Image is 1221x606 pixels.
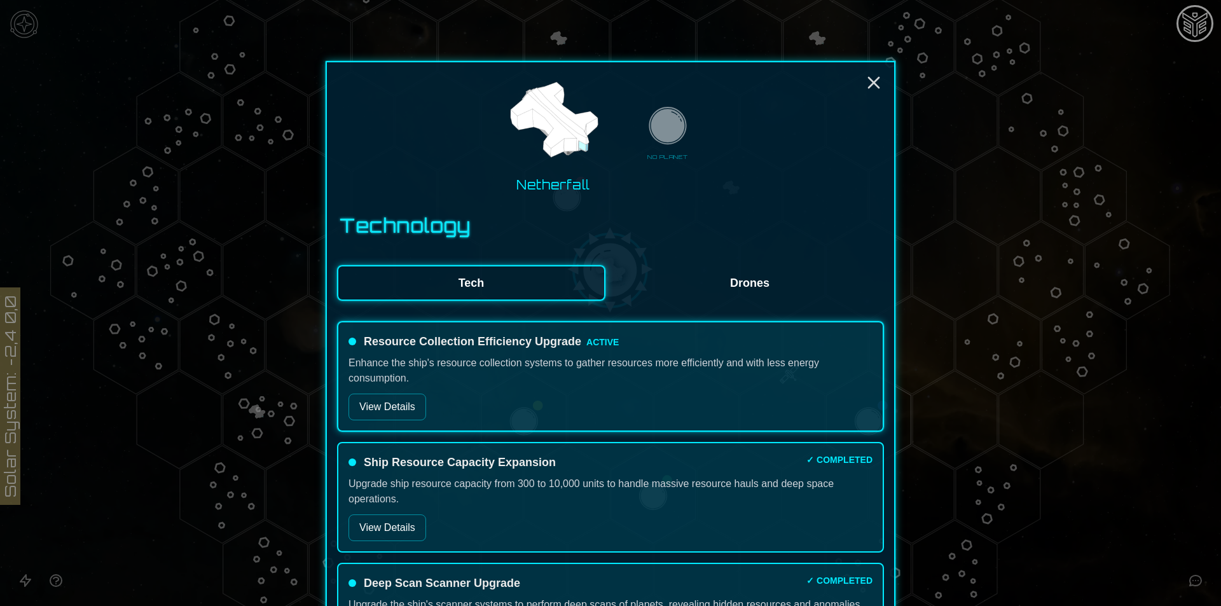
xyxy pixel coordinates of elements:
span: ACTIVE [586,337,619,347]
button: Netherfall [493,66,613,200]
p: Upgrade ship resource capacity from 300 to 10,000 units to handle massive resource hauls and deep... [348,476,873,507]
button: NO PLANET [640,103,695,164]
div: Technology [340,214,884,245]
button: View Details [348,394,426,420]
h4: Ship Resource Capacity Expansion [364,453,556,471]
button: Close [864,72,884,93]
p: Enhance the ship's resource collection systems to gather resources more efficiently and with less... [348,355,873,386]
button: Tech [337,265,605,301]
span: ✓ COMPLETED [806,574,873,587]
h4: Resource Collection Efficiency Upgrade [364,333,619,350]
h4: Deep Scan Scanner Upgrade [364,574,520,592]
img: Ship [504,72,602,170]
span: ✓ COMPLETED [806,453,873,466]
button: View Details [348,514,426,541]
button: Drones [616,265,884,301]
img: Planet [645,106,690,150]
